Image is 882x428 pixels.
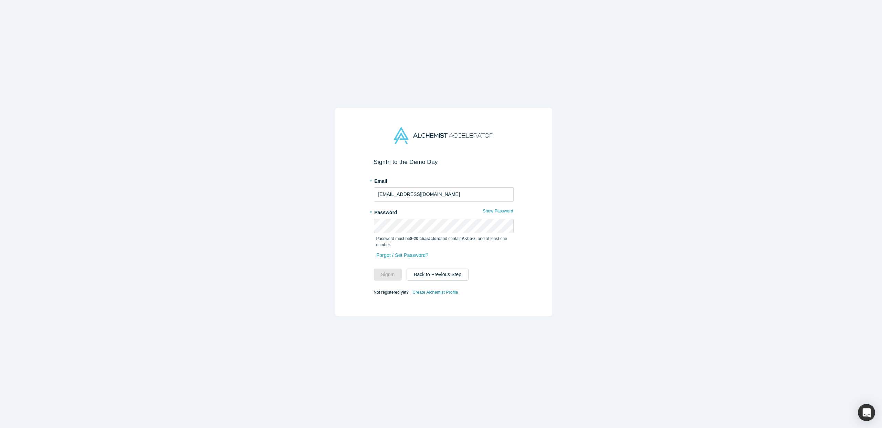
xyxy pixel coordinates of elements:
label: Password [374,207,514,216]
label: Email [374,175,514,185]
button: SignIn [374,269,402,281]
span: Not registered yet? [374,290,409,294]
strong: A-Z [462,236,469,241]
a: Forgot / Set Password? [376,249,429,261]
h2: Sign In to the Demo Day [374,158,514,166]
img: Alchemist Accelerator Logo [394,127,493,144]
strong: 8-20 characters [410,236,440,241]
a: Create Alchemist Profile [412,288,458,297]
p: Password must be and contain , , and at least one number. [376,236,511,248]
strong: a-z [470,236,475,241]
button: Back to Previous Step [407,269,469,281]
button: Show Password [482,207,513,216]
